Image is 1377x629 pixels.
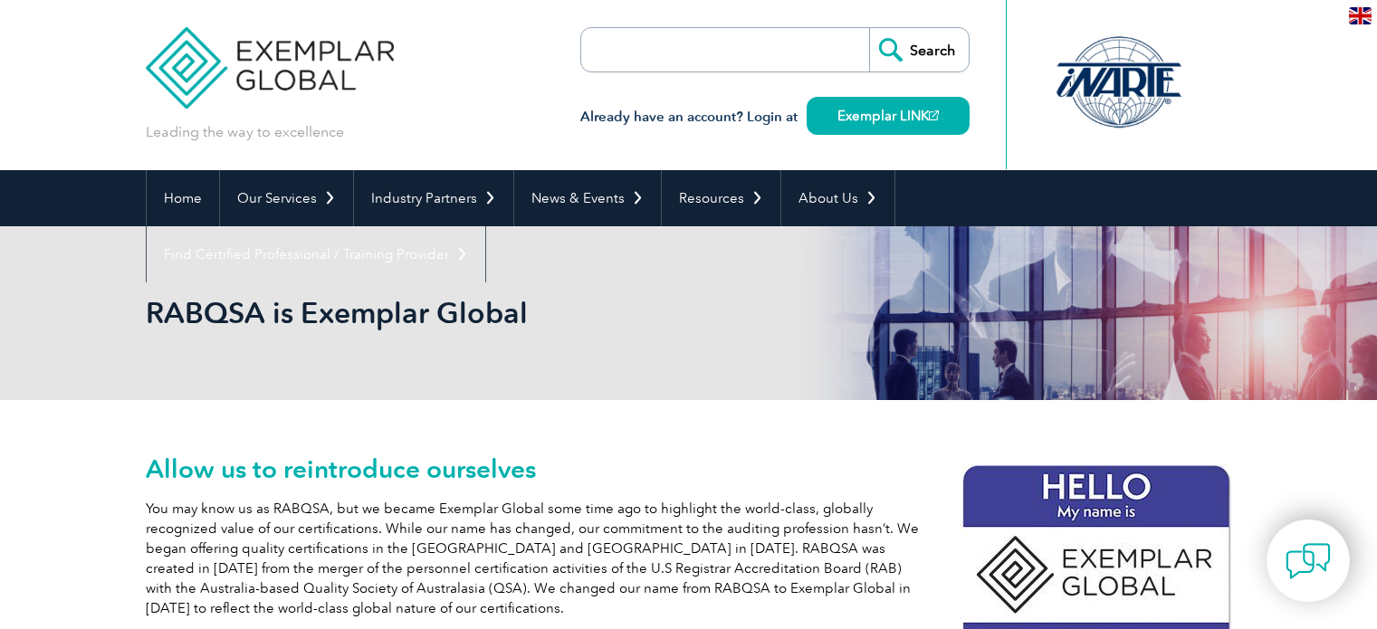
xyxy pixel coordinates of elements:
a: Industry Partners [354,170,513,226]
h2: Allow us to reintroduce ourselves [146,454,1232,483]
img: contact-chat.png [1286,538,1331,584]
p: Leading the way to excellence [146,122,344,142]
img: en [1349,7,1372,24]
a: Exemplar LINK [807,97,970,135]
a: Our Services [220,170,353,226]
a: About Us [781,170,894,226]
a: Resources [662,170,780,226]
p: You may know us as RABQSA, but we became Exemplar Global some time ago to highlight the world-cla... [146,499,1232,618]
img: open_square.png [929,110,939,120]
input: Search [869,28,969,71]
h2: RABQSA is Exemplar Global [146,299,906,328]
a: News & Events [514,170,661,226]
h3: Already have an account? Login at [580,106,970,129]
a: Find Certified Professional / Training Provider [147,226,485,282]
a: Home [147,170,219,226]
